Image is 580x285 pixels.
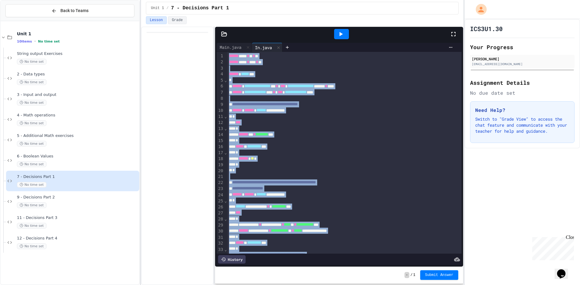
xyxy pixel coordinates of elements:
div: 31 [217,235,224,241]
span: No time set [38,40,60,43]
button: Submit Answer [420,270,458,280]
div: 28 [217,216,224,222]
div: 5 [217,78,224,84]
div: 25 [217,198,224,204]
span: 12 - Decisions Part 4 [17,236,138,241]
span: 4 - Math operations [17,113,138,118]
div: No due date set [470,89,575,97]
div: 22 [217,180,224,186]
div: 15 [217,138,224,144]
div: 24 [217,192,224,198]
div: 34 [217,252,224,258]
div: 7 [217,90,224,96]
div: 9 [217,102,224,108]
span: • [34,39,36,44]
div: 16 [217,144,224,150]
div: 3 [217,65,224,71]
div: 18 [217,156,224,162]
p: Switch to "Grade View" to access the chat feature and communicate with your teacher for help and ... [475,116,569,134]
span: No time set [17,243,47,249]
span: Submit Answer [425,273,453,277]
div: 26 [217,204,224,210]
div: 2 [217,59,224,65]
div: 14 [217,132,224,138]
span: Fold line [224,114,227,119]
span: Fold line [224,126,227,131]
div: 11 [217,114,224,120]
button: Grade [168,16,187,24]
div: 27 [217,210,224,216]
div: 1 [217,53,224,59]
div: In.java [252,44,275,51]
span: Unit 1 [151,6,164,11]
span: No time set [17,100,47,106]
div: History [218,255,246,264]
span: / [411,273,413,277]
span: No time set [17,182,47,188]
span: 3 - Input and output [17,92,138,97]
span: Unit 1 [17,31,138,36]
span: Fold line [224,78,227,83]
span: 5 - Additional Math exercises [17,133,138,138]
span: 7 - Decisions Part 1 [171,5,229,12]
span: Fold line [224,198,227,203]
span: 6 - Boolean Values [17,154,138,159]
div: 29 [217,222,224,228]
div: [PERSON_NAME] [472,56,573,62]
div: 21 [217,174,224,180]
div: 12 [217,120,224,126]
div: 32 [217,240,224,246]
span: No time set [17,141,47,147]
div: My Account [469,2,488,16]
span: Fold line [224,217,227,221]
iframe: chat widget [530,235,574,260]
button: Back to Teams [5,4,134,17]
div: Chat with us now!Close [2,2,42,38]
div: 17 [217,150,224,156]
span: / [166,6,169,11]
span: No time set [17,223,47,229]
span: No time set [17,202,47,208]
div: 8 [217,96,224,102]
div: [EMAIL_ADDRESS][DOMAIN_NAME] [472,62,573,66]
span: 9 - Decisions Part 2 [17,195,138,200]
div: 33 [217,247,224,253]
span: 7 - Decisions Part 1 [17,174,138,179]
div: Main.java [217,43,252,52]
div: 10 [217,108,224,114]
h3: Need Help? [475,106,569,114]
span: 1 [413,273,415,277]
span: String output Exercises [17,51,138,56]
span: Fold line [224,150,227,155]
span: 10 items [17,40,32,43]
h2: Assignment Details [470,78,575,87]
span: Fold line [224,247,227,252]
span: 11 - Decisions Part 3 [17,215,138,220]
iframe: chat widget [555,261,574,279]
span: No time set [17,59,47,65]
span: - [404,272,409,278]
div: 30 [217,228,224,234]
div: 13 [217,126,224,132]
div: 6 [217,83,224,89]
div: 19 [217,162,224,168]
div: 20 [217,168,224,174]
h1: ICS3U1.30 [470,24,503,33]
button: Lesson [146,16,167,24]
div: Main.java [217,44,244,50]
div: 23 [217,186,224,192]
h2: Your Progress [470,43,575,51]
span: 2 - Data types [17,72,138,77]
span: Back to Teams [60,8,89,14]
span: No time set [17,79,47,85]
span: No time set [17,120,47,126]
div: 4 [217,71,224,77]
span: No time set [17,161,47,167]
div: In.java [252,43,282,52]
